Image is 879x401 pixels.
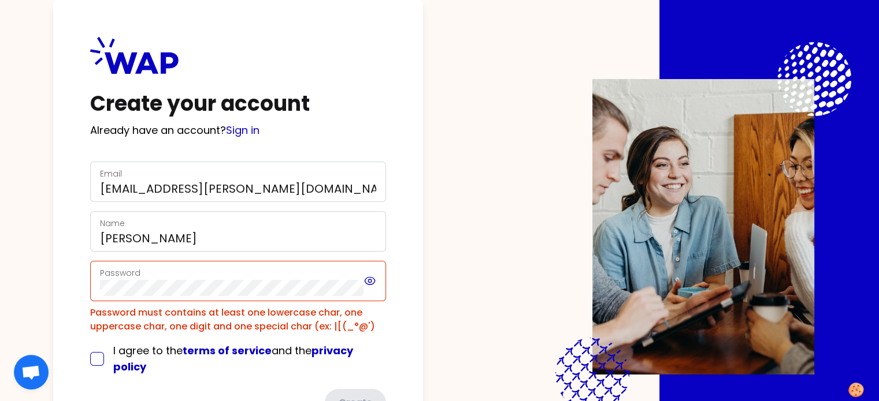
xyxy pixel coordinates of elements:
label: Name [100,218,125,229]
label: Password [100,267,140,279]
a: Sign in [226,123,259,137]
a: terms of service [183,343,272,358]
div: Aprire la chat [14,355,49,389]
span: I agree to the and the [113,343,353,374]
p: Already have an account? [90,122,386,138]
img: Description [592,79,814,374]
label: Email [100,168,122,179]
div: Password must contains at least one lowercase char, one uppercase char, one digit and one special... [90,306,386,333]
h1: Create your account [90,92,386,115]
